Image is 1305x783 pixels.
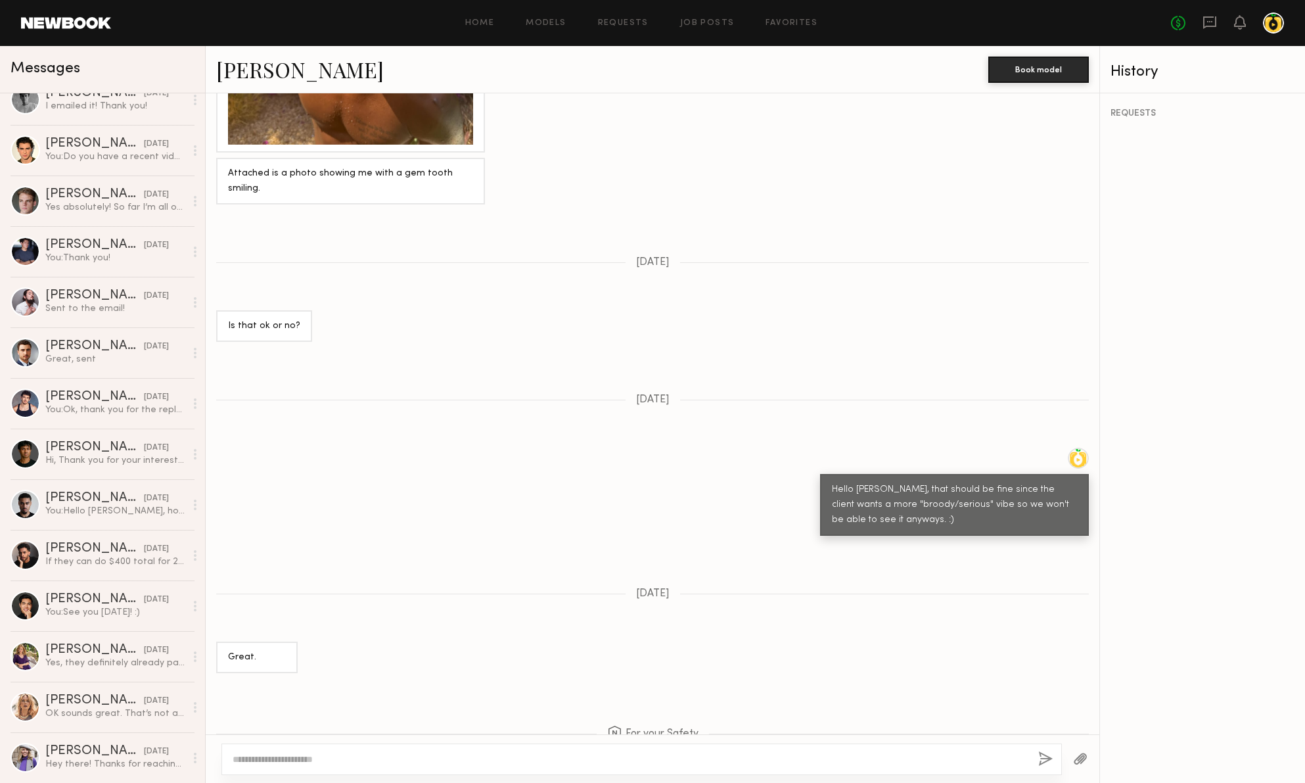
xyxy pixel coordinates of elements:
div: Hi, Thank you for your interest. Yes, I am available and interested in acting / modeling for the ... [45,454,185,467]
div: Great. [228,650,286,665]
div: [PERSON_NAME] [45,542,144,556]
a: Book model [988,63,1089,74]
div: [PERSON_NAME] [45,593,144,606]
div: You: Do you have a recent video of yourself talking to the camera? That would be enough for the c... [45,151,185,163]
div: [DATE] [144,442,169,454]
div: Sent to the email! [45,302,185,315]
a: Job Posts [680,19,735,28]
div: [DATE] [144,138,169,151]
div: [DATE] [144,594,169,606]
div: [PERSON_NAME] [45,441,144,454]
div: You: Hello [PERSON_NAME], hope you are doing great! We wanted to reach out and ask you if you wou... [45,505,185,517]
div: [DATE] [144,239,169,252]
div: I emailed it! Thank you! [45,100,185,112]
div: [PERSON_NAME] [45,289,144,302]
div: [PERSON_NAME] [45,745,144,758]
div: [PERSON_NAME] [45,391,144,404]
div: [PERSON_NAME] [45,644,144,657]
div: REQUESTS [1110,109,1294,118]
div: Great, sent [45,353,185,366]
span: [DATE] [636,257,670,268]
div: Yes, they definitely already paid. I thought you just needed that for your records, but I wasn’t ... [45,657,185,669]
div: Yes absolutely! So far I’m all open [45,201,185,214]
a: Models [526,19,566,28]
div: [DATE] [144,87,169,100]
div: [PERSON_NAME] [45,87,144,100]
div: [PERSON_NAME] [45,340,144,353]
div: Hey there! Thanks for reaching out! My rate for that would be $400! [45,758,185,771]
div: Is that ok or no? [228,319,300,334]
div: Attached is a photo showing me with a gem tooth smiling. [228,166,473,197]
a: [PERSON_NAME] [216,55,384,83]
div: [DATE] [144,543,169,556]
div: OK sounds great. That’s not a problem at all, of course but can you please tell me what is your b... [45,707,185,720]
span: Messages [11,61,80,76]
div: [PERSON_NAME] [45,492,144,505]
div: [DATE] [144,341,169,353]
div: [DATE] [144,695,169,707]
div: [PERSON_NAME] [45,137,144,151]
div: You: Ok, thank you for the reply nonetheless [45,404,185,416]
span: [DATE] [636,588,670,600]
div: History [1110,64,1294,80]
a: Favorites [766,19,817,28]
span: For your Safety [607,726,698,742]
div: If they can do $400 total for 2 hrs I would do it [45,556,185,568]
div: [PERSON_NAME] [45,694,144,707]
div: [PERSON_NAME] [45,239,144,252]
div: [DATE] [144,391,169,404]
a: Requests [598,19,649,28]
div: [DATE] [144,644,169,657]
button: Book model [988,57,1089,83]
div: [DATE] [144,746,169,758]
a: Home [465,19,495,28]
div: You: Thank you! [45,252,185,264]
div: You: See you [DATE]! :) [45,606,185,619]
div: [PERSON_NAME] [45,188,144,201]
div: [DATE] [144,290,169,302]
div: [DATE] [144,492,169,505]
div: [DATE] [144,189,169,201]
span: [DATE] [636,394,670,406]
div: Hello [PERSON_NAME], that should be fine since the client wants a more "broody/serious" vibe so w... [832,483,1077,528]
